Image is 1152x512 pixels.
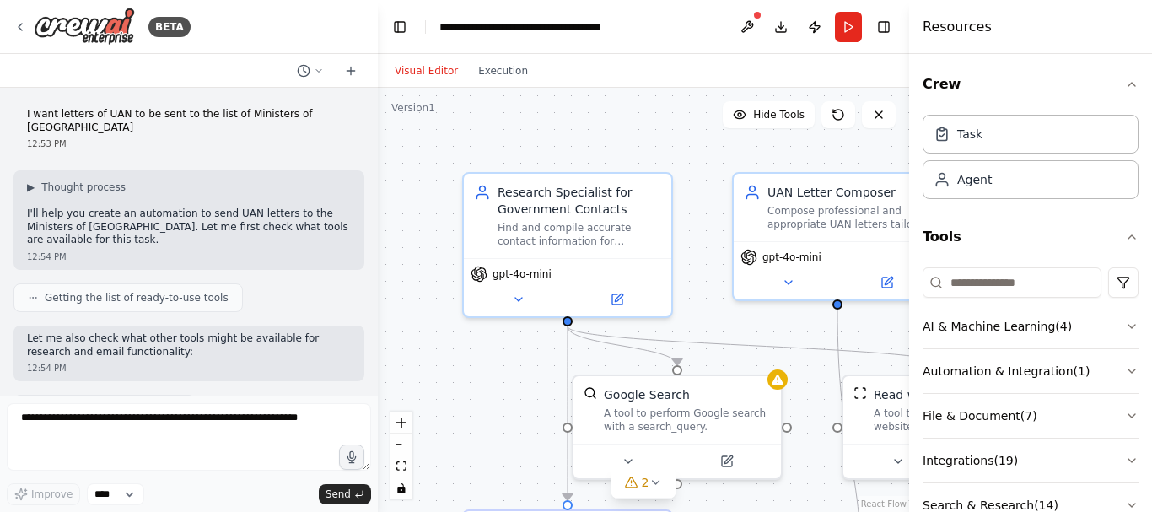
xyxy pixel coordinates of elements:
button: Crew [923,61,1139,108]
button: Open in side panel [569,289,665,310]
button: Start a new chat [337,61,364,81]
div: Research Specialist for Government ContactsFind and compile accurate contact information for Mini... [462,172,673,318]
span: 2 [642,474,649,491]
button: ▶Thought process [27,181,126,194]
span: Getting the list of ready-to-use tools [45,291,229,305]
g: Edge from bec0d0de-90a9-43f4-9b3a-eb15c191c87e to 51775ed8-9747-444e-8edc-cf693ede988e [559,326,956,365]
div: Find and compile accurate contact information for Ministers of [GEOGRAPHIC_DATA], including their... [498,221,661,248]
div: 12:53 PM [27,137,351,150]
button: toggle interactivity [390,477,412,499]
span: ▶ [27,181,35,194]
span: Hide Tools [753,108,805,121]
button: Improve [7,483,80,505]
div: SerplyWebSearchToolGoogle SearchA tool to perform Google search with a search_query. [572,375,783,480]
button: Execution [468,61,538,81]
div: UAN Letter Composer [767,184,931,201]
a: React Flow attribution [861,499,907,509]
div: UAN Letter ComposerCompose professional and appropriate UAN letters tailored for each Minister of... [732,172,943,301]
span: gpt-4o-mini [493,267,552,281]
span: Improve [31,488,73,501]
div: A tool that can be used to read a website content. [874,407,1041,434]
button: Hide Tools [723,101,815,128]
button: Hide left sidebar [388,15,412,39]
button: Visual Editor [385,61,468,81]
div: Google Search [604,386,690,403]
button: File & Document(7) [923,394,1139,438]
button: Open in side panel [839,272,934,293]
button: 2 [611,467,676,499]
div: Research Specialist for Government Contacts [498,184,661,218]
button: Integrations(19) [923,439,1139,482]
button: zoom out [390,434,412,455]
div: 12:54 PM [27,251,351,263]
div: Compose professional and appropriate UAN letters tailored for each Minister of [GEOGRAPHIC_DATA],... [767,204,931,231]
g: Edge from bec0d0de-90a9-43f4-9b3a-eb15c191c87e to f18e1d14-376f-450f-85fa-d63cec328465 [559,326,686,365]
button: Hide right sidebar [872,15,896,39]
span: Send [326,488,351,501]
div: Version 1 [391,101,435,115]
div: A tool to perform Google search with a search_query. [604,407,771,434]
p: I want letters of UAN to be sent to the list of Ministers of [GEOGRAPHIC_DATA] [27,108,351,134]
g: Edge from bec0d0de-90a9-43f4-9b3a-eb15c191c87e to d76fe7bc-1ced-4b74-a35a-356ac201290e [559,326,576,500]
div: Task [957,126,982,143]
button: Open in side panel [679,451,774,472]
div: BETA [148,17,191,37]
div: Crew [923,108,1139,213]
span: gpt-4o-mini [762,251,821,264]
button: zoom in [390,412,412,434]
button: Tools [923,213,1139,261]
nav: breadcrumb [439,19,601,35]
div: 12:54 PM [27,362,351,375]
div: React Flow controls [390,412,412,499]
img: Logo [34,8,135,46]
div: Agent [957,171,992,188]
button: fit view [390,455,412,477]
button: Send [319,484,371,504]
p: I'll help you create an automation to send UAN letters to the Ministers of [GEOGRAPHIC_DATA]. Let... [27,207,351,247]
button: Switch to previous chat [290,61,331,81]
button: Automation & Integration(1) [923,349,1139,393]
img: ScrapeWebsiteTool [853,386,867,400]
span: Thought process [41,181,126,194]
div: Read website content [874,386,1002,403]
h4: Resources [923,17,992,37]
img: SerplyWebSearchTool [584,386,597,400]
button: Click to speak your automation idea [339,445,364,470]
p: Let me also check what other tools might be available for research and email functionality: [27,332,351,358]
button: AI & Machine Learning(4) [923,305,1139,348]
div: ScrapeWebsiteToolRead website contentA tool that can be used to read a website content. [842,375,1052,480]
